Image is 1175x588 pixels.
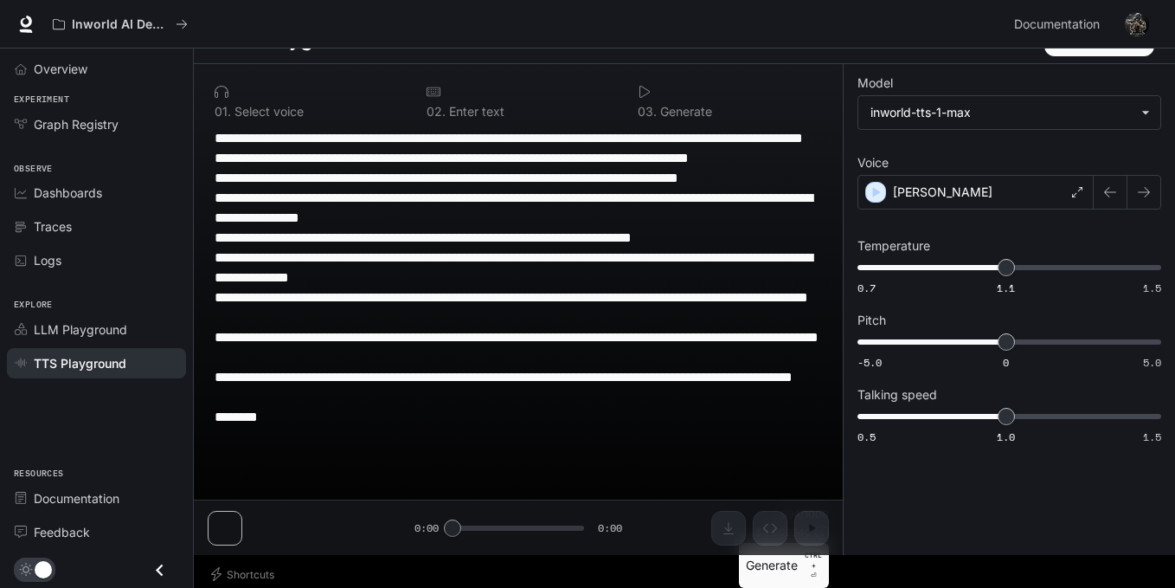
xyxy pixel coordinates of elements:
span: 0.7 [857,281,876,295]
div: inworld-tts-1-max [858,96,1160,129]
p: Generate [657,106,712,118]
a: Feedback [7,517,186,547]
img: User avatar [1125,12,1149,36]
span: 1.0 [997,430,1015,444]
button: All workspaces [45,7,196,42]
span: 1.5 [1143,430,1161,444]
p: $ 0.009940 [755,525,812,540]
span: Dashboards [34,184,102,202]
span: 1.1 [997,281,1015,295]
span: Graph Registry [34,115,119,133]
span: Logs [34,251,61,269]
a: LLM Playground [7,314,186,345]
p: Select voice [231,106,304,118]
button: GenerateCTRL +⏎ [739,543,829,588]
button: Shortcuts [208,560,281,588]
span: 5.0 [1143,355,1161,370]
div: inworld-tts-1-max [870,104,1133,121]
span: Documentation [34,489,119,507]
a: Overview [7,54,186,84]
a: Dashboards [7,178,186,208]
p: Voice [857,157,889,169]
a: Documentation [1007,7,1113,42]
button: User avatar [1120,7,1154,42]
span: Overview [34,60,87,78]
p: Temperature [857,240,930,252]
span: TTS Playground [34,354,126,372]
span: -5.0 [857,355,882,370]
span: 0 [1003,355,1009,370]
p: Model [857,77,893,89]
p: Talking speed [857,389,937,401]
a: Graph Registry [7,109,186,139]
button: Close drawer [140,552,179,588]
a: Documentation [7,483,186,514]
span: 0.5 [857,430,876,444]
span: 1.5 [1143,281,1161,295]
p: 0 1 . [215,106,231,118]
p: ⏎ [805,550,822,581]
p: Enter text [446,106,504,118]
a: Traces [7,211,186,242]
p: 0 2 . [427,106,446,118]
p: 994 / 1000 [781,507,829,521]
span: Traces [34,217,72,236]
p: Pitch [857,314,886,326]
span: LLM Playground [34,320,127,339]
p: CTRL + [805,550,822,571]
a: TTS Playground [7,348,186,378]
a: Logs [7,245,186,275]
span: Documentation [1014,14,1100,36]
p: Inworld AI Demos [72,17,169,32]
p: [PERSON_NAME] [893,184,992,201]
p: 0 3 . [638,106,657,118]
span: Feedback [34,523,90,541]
